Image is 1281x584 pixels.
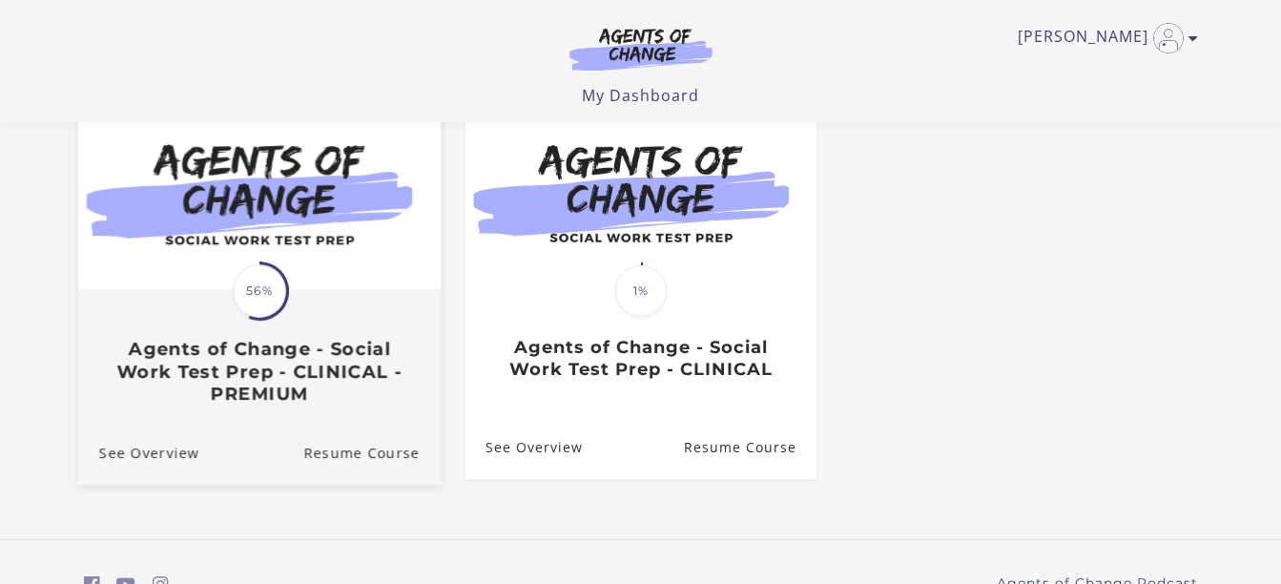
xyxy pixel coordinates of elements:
a: Agents of Change - Social Work Test Prep - CLINICAL - PREMIUM: See Overview [77,420,198,484]
a: My Dashboard [582,85,699,106]
span: 1% [615,265,667,317]
a: Agents of Change - Social Work Test Prep - CLINICAL: Resume Course [683,416,816,478]
a: Agents of Change - Social Work Test Prep - CLINICAL - PREMIUM: Resume Course [303,420,441,484]
h3: Agents of Change - Social Work Test Prep - CLINICAL [486,337,795,380]
a: Agents of Change - Social Work Test Prep - CLINICAL: See Overview [465,416,583,478]
h3: Agents of Change - Social Work Test Prep - CLINICAL - PREMIUM [98,338,419,405]
img: Agents of Change Logo [549,27,733,71]
a: Toggle menu [1018,23,1188,53]
span: 56% [233,264,286,318]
